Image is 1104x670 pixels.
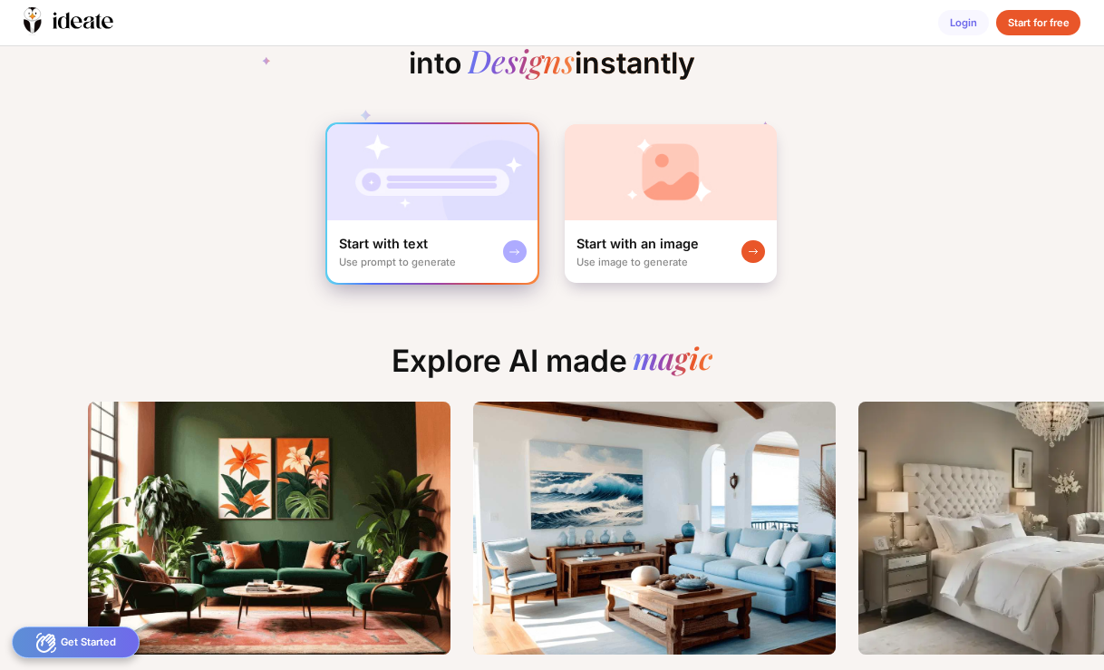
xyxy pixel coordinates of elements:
[339,256,456,268] div: Use prompt to generate
[88,402,450,655] img: ThumbnailRustic%20Jungle.png
[938,10,989,36] div: Login
[996,10,1081,36] div: Start for free
[576,235,699,252] div: Start with an image
[12,626,140,658] div: Get Started
[339,235,428,252] div: Start with text
[380,343,724,391] div: Explore AI made
[473,402,836,655] img: ThumbnailOceanlivingroom.png
[327,124,537,220] img: startWithTextCardBg.jpg
[565,124,777,220] img: startWithImageCardBg.jpg
[633,343,712,379] div: magic
[576,256,688,268] div: Use image to generate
